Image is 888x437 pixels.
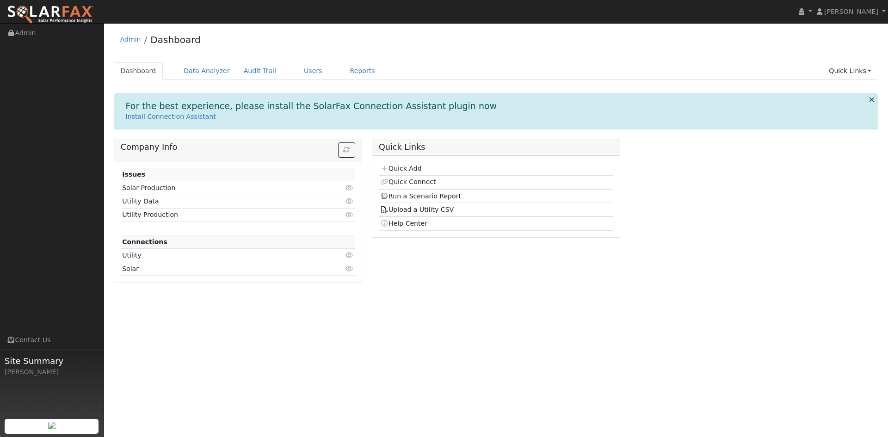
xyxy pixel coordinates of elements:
[5,355,99,367] span: Site Summary
[126,113,216,120] a: Install Connection Assistant
[121,249,317,262] td: Utility
[380,206,454,213] a: Upload a Utility CSV
[379,142,613,152] h5: Quick Links
[7,5,94,25] img: SolarFax
[121,195,317,208] td: Utility Data
[345,265,354,272] i: Click to view
[822,62,878,80] a: Quick Links
[121,142,355,152] h5: Company Info
[121,208,317,222] td: Utility Production
[150,34,201,45] a: Dashboard
[121,181,317,195] td: Solar Production
[297,62,329,80] a: Users
[121,262,317,276] td: Solar
[380,192,461,200] a: Run a Scenario Report
[380,178,436,185] a: Quick Connect
[345,198,354,204] i: Click to view
[126,101,497,111] h1: For the best experience, please install the SolarFax Connection Assistant plugin now
[5,367,99,377] div: [PERSON_NAME]
[345,185,354,191] i: Click to view
[122,238,167,246] strong: Connections
[345,211,354,218] i: Click to view
[122,171,145,178] strong: Issues
[343,62,382,80] a: Reports
[48,422,55,429] img: retrieve
[114,62,163,80] a: Dashboard
[237,62,283,80] a: Audit Trail
[177,62,237,80] a: Data Analyzer
[380,220,427,227] a: Help Center
[824,8,878,15] span: [PERSON_NAME]
[120,36,141,43] a: Admin
[345,252,354,259] i: Click to view
[380,165,421,172] a: Quick Add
